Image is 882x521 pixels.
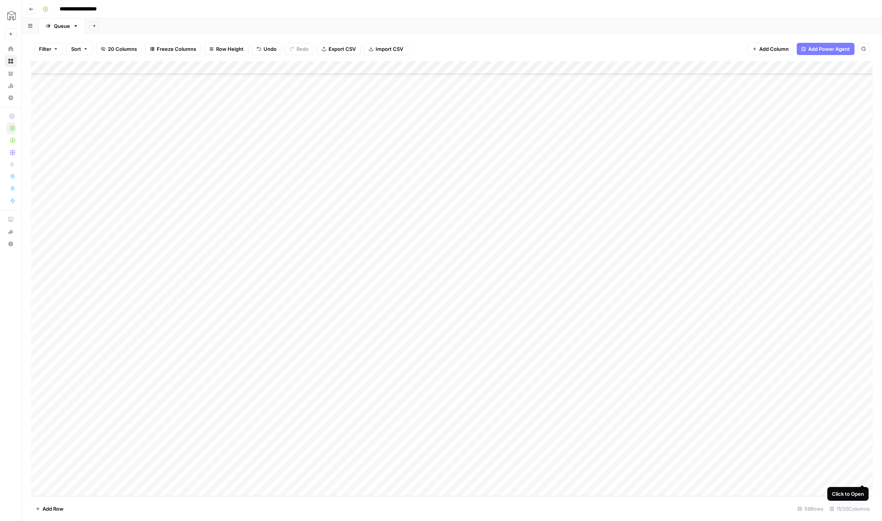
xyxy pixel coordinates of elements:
a: AirOps Academy [5,213,17,226]
button: Undo [252,43,282,55]
a: Browse [5,55,17,67]
div: Queue [54,22,70,30]
span: Add Column [759,45,789,53]
button: Freeze Columns [145,43,201,55]
button: 20 Columns [96,43,142,55]
div: 59 Rows [794,503,827,515]
span: Export CSV [329,45,356,53]
button: Add Power Agent [797,43,854,55]
span: Add Row [42,505,63,513]
button: Import CSV [364,43,408,55]
button: Add Row [31,503,68,515]
img: MESA Logo [5,9,18,23]
button: Workspace: MESA [5,6,17,25]
span: Add Power Agent [808,45,850,53]
a: Home [5,43,17,55]
span: Undo [264,45,277,53]
span: Sort [71,45,81,53]
div: What's new? [5,226,16,237]
a: Usage [5,80,17,92]
span: Redo [296,45,309,53]
span: Import CSV [376,45,403,53]
div: 11/20 Columns [827,503,873,515]
span: 20 Columns [108,45,137,53]
a: Your Data [5,67,17,80]
span: Filter [39,45,51,53]
span: Row Height [216,45,244,53]
button: Filter [34,43,63,55]
button: What's new? [5,226,17,238]
div: Click to Open [832,490,864,498]
button: Row Height [204,43,249,55]
button: Export CSV [317,43,361,55]
a: Settings [5,92,17,104]
span: Freeze Columns [157,45,196,53]
a: Queue [39,18,85,34]
button: Help + Support [5,238,17,250]
button: Add Column [747,43,794,55]
button: Redo [285,43,314,55]
button: Sort [66,43,93,55]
